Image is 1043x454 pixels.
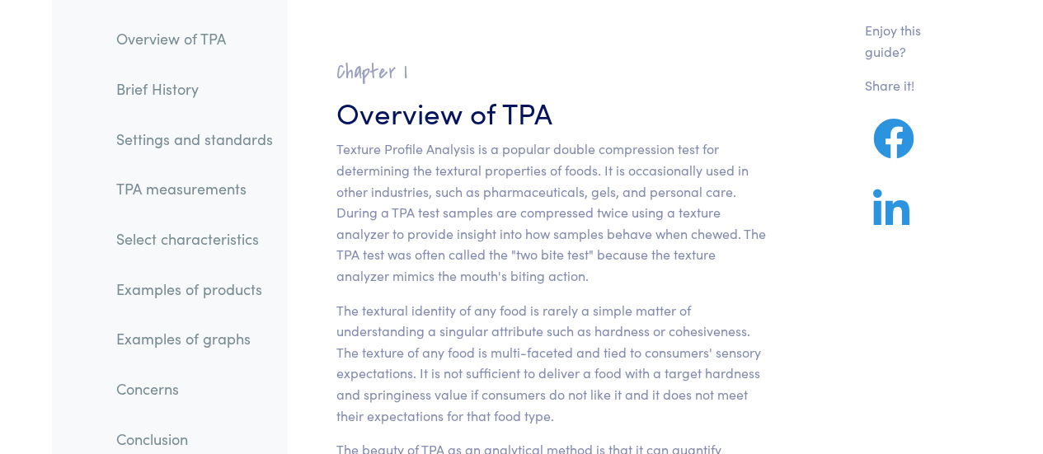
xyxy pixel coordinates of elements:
a: Concerns [103,370,286,408]
a: TPA measurements [103,170,286,208]
p: The textural identity of any food is rarely a simple matter of understanding a singular attribute... [336,300,766,427]
a: Share on LinkedIn [865,208,918,229]
p: Share it! [865,75,942,96]
h2: Chapter I [336,59,766,85]
a: Brief History [103,70,286,108]
p: Texture Profile Analysis is a popular double compression test for determining the textural proper... [336,138,766,286]
p: Enjoy this guide? [865,20,942,62]
a: Settings and standards [103,120,286,158]
h3: Overview of TPA [336,91,766,132]
a: Examples of products [103,270,286,308]
a: Overview of TPA [103,20,286,58]
a: Select characteristics [103,220,286,258]
a: Examples of graphs [103,320,286,358]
